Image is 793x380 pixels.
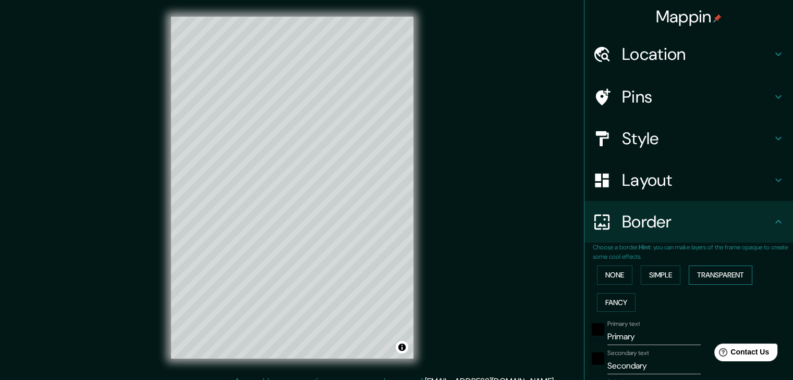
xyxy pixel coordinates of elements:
[597,293,636,312] button: Fancy
[607,320,640,328] label: Primary text
[592,323,604,336] button: black
[622,170,772,191] h4: Layout
[607,349,649,358] label: Secondary text
[689,265,752,285] button: Transparent
[396,341,408,353] button: Toggle attribution
[584,76,793,118] div: Pins
[641,265,680,285] button: Simple
[622,211,772,232] h4: Border
[592,352,604,365] button: black
[584,201,793,243] div: Border
[656,6,722,27] h4: Mappin
[622,44,772,65] h4: Location
[593,243,793,261] p: Choose a border. : you can make layers of the frame opaque to create some cool effects.
[597,265,632,285] button: None
[622,128,772,149] h4: Style
[639,243,651,251] b: Hint
[584,33,793,75] div: Location
[584,159,793,201] div: Layout
[713,14,722,22] img: pin-icon.png
[622,86,772,107] h4: Pins
[584,118,793,159] div: Style
[700,339,782,369] iframe: Help widget launcher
